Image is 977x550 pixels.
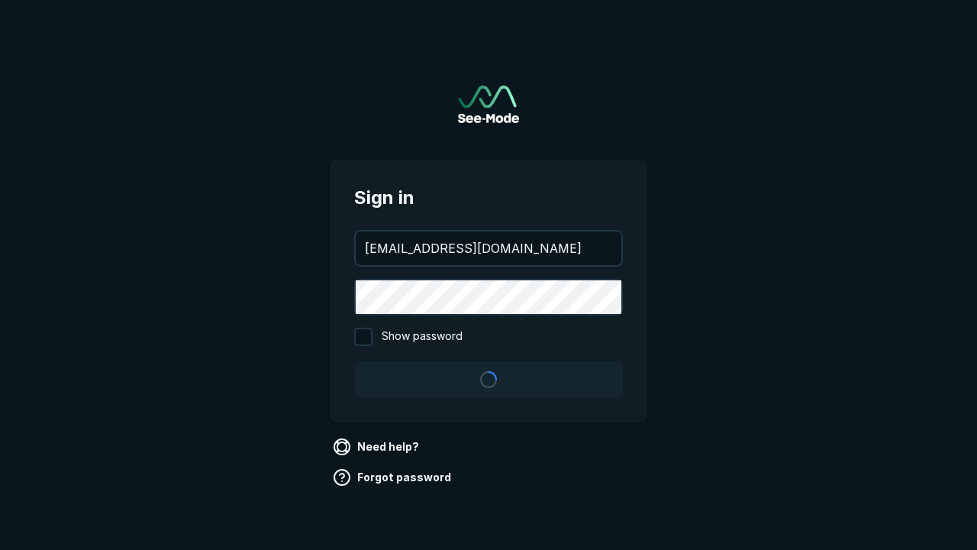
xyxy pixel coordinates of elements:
a: Go to sign in [458,86,519,123]
a: Need help? [330,435,425,459]
span: Show password [382,328,463,346]
a: Forgot password [330,465,457,490]
input: your@email.com [356,231,621,265]
span: Sign in [354,184,623,212]
img: See-Mode Logo [458,86,519,123]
